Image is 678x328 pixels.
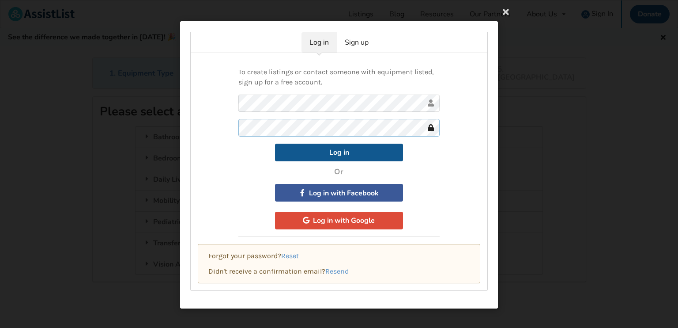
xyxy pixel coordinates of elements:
button: Log in [275,144,403,161]
p: Didn't receive a confirmation email? [208,267,470,277]
button: Log in with Google [275,212,403,229]
a: Resend [325,267,349,275]
h4: Or [334,167,344,177]
a: Sign up [337,32,377,53]
p: To create listings or contact someone with equipment listed, sign up for a free account. [238,67,440,88]
a: Reset [281,252,299,260]
button: Log in with Facebook [275,184,403,202]
a: Log in [301,32,337,53]
p: Forgot your password? [208,251,470,261]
